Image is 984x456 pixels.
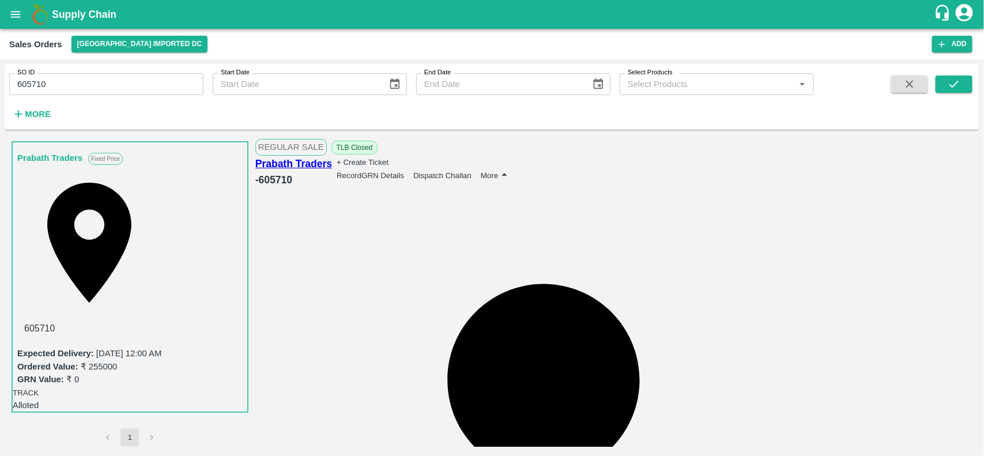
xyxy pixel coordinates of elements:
[255,139,327,155] span: Regular Sale
[481,168,511,183] button: More
[9,73,203,95] input: Enter SO ID
[424,68,451,77] label: End Date
[29,3,52,26] img: logo
[213,73,379,95] input: Start Date
[9,104,54,124] button: More
[17,362,78,371] label: Ordered Value:
[255,172,332,188] h6: - 605710
[623,77,791,92] input: Select Products
[52,9,116,20] b: Supply Chain
[2,1,29,28] button: open drawer
[120,428,139,447] button: page 1
[97,428,163,447] nav: pagination navigation
[337,171,404,180] button: RecordGRN Details
[66,375,79,384] label: ₹ 0
[96,349,162,358] label: [DATE] 12:00 AM
[331,141,378,154] span: TLB Closed
[52,6,934,22] a: Supply Chain
[17,349,94,358] label: Expected Delivery :
[954,2,975,27] div: account of current user
[17,68,35,77] label: SO ID
[628,68,673,77] label: Select Products
[384,73,406,95] button: Choose date
[17,375,64,384] label: GRN Value:
[255,156,332,172] a: Prabath Traders
[13,401,39,410] span: Alloted
[71,36,208,52] button: Select DC
[416,73,583,95] input: End Date
[9,37,62,52] div: Sales Orders
[795,77,810,92] button: Open
[17,315,243,342] div: 605710
[587,73,609,95] button: Choose date
[413,171,472,180] button: Dispatch Challan
[934,4,954,25] div: customer-support
[25,110,51,119] strong: More
[17,150,82,165] a: Prabath Traders
[337,158,389,167] button: + Create Ticket
[221,68,250,77] label: Start Date
[81,362,118,371] label: ₹ 255000
[88,153,123,165] p: Fixed Price
[932,36,972,52] button: Add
